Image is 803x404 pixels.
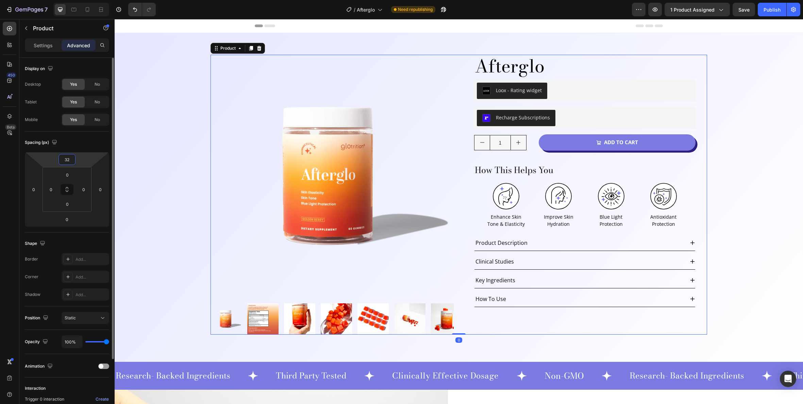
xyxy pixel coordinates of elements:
[25,362,54,371] div: Animation
[3,3,51,16] button: 7
[95,81,100,87] span: No
[61,170,74,180] input: 0px
[25,274,38,280] div: Corner
[359,36,581,58] h1: Afterglo
[45,5,48,14] p: 7
[375,116,396,131] input: quantity
[60,154,74,165] input: 2xl
[25,396,64,402] span: Trigger 0 interaction
[70,99,77,105] span: Yes
[674,351,747,363] h2: Third Party Tested
[95,99,100,105] span: No
[60,214,74,224] input: 0
[514,351,630,363] h2: Research- Backed Ingredients
[360,116,375,131] button: decrement
[529,194,569,208] p: Antioxidant Protection
[25,117,38,123] div: Mobile
[104,26,122,32] div: Product
[6,72,16,78] div: 450
[95,395,109,403] button: Create
[670,6,715,13] span: 1 product assigned
[489,120,523,127] div: Add to cart
[361,276,391,284] p: How To Use
[25,385,46,391] div: Interaction
[362,64,433,80] button: Loox - Rating widget
[70,117,77,123] span: Yes
[430,164,457,191] img: Skin2.svg
[67,42,90,49] p: Advanced
[25,99,37,105] div: Tablet
[25,81,41,87] div: Desktop
[61,199,74,209] input: 0px
[70,81,77,87] span: Yes
[46,184,56,195] input: 0px
[25,64,54,73] div: Display on
[65,315,76,320] span: Static
[738,7,750,13] span: Save
[62,336,82,348] input: Auto
[115,19,803,404] iframe: Design area
[361,220,413,228] span: Product Description
[5,124,16,130] div: Beta
[429,351,470,363] h2: Non-GMO
[33,24,91,32] p: Product
[96,396,109,402] div: Create
[476,194,517,208] p: Blue Light Protection
[95,184,105,195] input: 0
[371,194,412,208] p: Enhance Skin Tone & Elasticity
[341,318,348,324] div: 0
[25,314,50,323] div: Position
[733,3,755,16] button: Save
[381,68,427,75] div: Loox - Rating widget
[361,238,399,247] p: Clinical Studies
[161,351,233,363] h2: Third Party Tested
[62,312,109,324] button: Static
[25,239,47,248] div: Shape
[79,184,89,195] input: 0px
[76,274,107,280] div: Add...
[396,116,412,131] button: increment
[665,3,730,16] button: 1 product assigned
[76,256,107,263] div: Add...
[0,351,116,363] h2: Research- Backed Ingredients
[25,256,38,262] div: Border
[780,371,796,387] div: Open Intercom Messenger
[25,337,49,347] div: Opacity
[34,42,53,49] p: Settings
[758,3,786,16] button: Publish
[354,6,355,13] span: /
[277,351,385,363] h2: Clinically Effective Dosage
[535,164,563,191] img: Antioxidant2.svg
[378,164,405,191] img: Skin_tone.svg
[483,164,510,191] img: Blue_Light.svg
[29,184,39,195] input: 0
[764,6,781,13] div: Publish
[368,68,376,76] img: loox.png
[357,6,375,13] span: Afterglo
[381,95,435,102] div: Recharge Subscriptions
[25,291,40,298] div: Shadow
[398,6,433,13] span: Need republishing
[128,3,156,16] div: Undo/Redo
[424,115,581,132] button: Add to cart
[362,91,441,107] button: Recharge Subscriptions
[423,194,464,208] p: Improve Skin Hydration
[25,138,58,147] div: Spacing (px)
[76,292,107,298] div: Add...
[361,257,401,265] p: Key Ingredients
[95,117,100,123] span: No
[360,146,580,156] p: How This Helps You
